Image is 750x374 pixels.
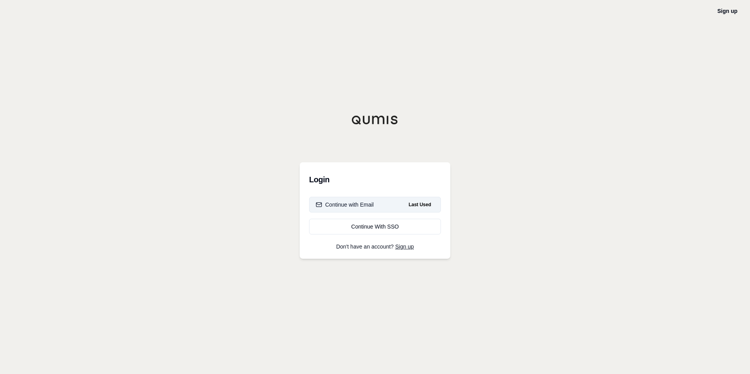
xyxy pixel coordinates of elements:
[316,223,434,231] div: Continue With SSO
[406,200,434,209] span: Last Used
[309,172,441,187] h3: Login
[316,201,374,209] div: Continue with Email
[309,197,441,212] button: Continue with EmailLast Used
[309,219,441,234] a: Continue With SSO
[395,243,414,250] a: Sign up
[309,244,441,249] p: Don't have an account?
[717,8,737,14] a: Sign up
[351,115,399,125] img: Qumis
